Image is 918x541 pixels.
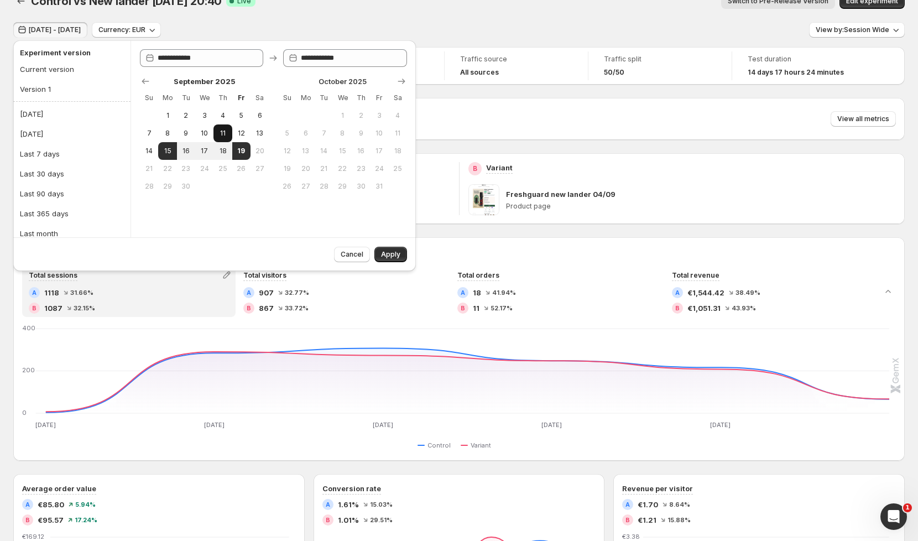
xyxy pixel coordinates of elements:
[319,93,328,102] span: Tu
[232,160,251,178] button: Friday September 26 2025
[374,129,384,138] span: 10
[177,89,195,107] th: Tuesday
[296,124,315,142] button: Monday October 6 2025
[352,160,370,178] button: Thursday October 23 2025
[338,499,359,510] span: 1.61%
[638,499,658,510] span: €1.70
[163,182,172,191] span: 29
[370,107,388,124] button: Friday October 3 2025
[38,514,64,526] span: €95.57
[622,483,693,494] h3: Revenue per visitor
[20,47,119,58] h2: Experiment version
[326,517,330,523] h2: B
[251,89,269,107] th: Saturday
[20,128,43,139] div: [DATE]
[251,124,269,142] button: Saturday September 13 2025
[461,289,465,296] h2: A
[20,228,58,239] div: Last month
[17,185,127,202] button: Last 90 days
[418,439,455,452] button: Control
[177,160,195,178] button: Tuesday September 23 2025
[259,287,274,298] span: 907
[278,178,296,195] button: Sunday October 26 2025
[247,289,251,296] h2: A
[247,305,251,311] h2: B
[255,93,264,102] span: Sa
[816,25,889,34] span: View by: Session Wide
[213,124,232,142] button: Thursday September 11 2025
[669,501,690,508] span: 8.64 %
[604,55,716,64] span: Traffic split
[315,124,333,142] button: Tuesday October 7 2025
[687,303,721,314] span: €1,051.31
[20,208,69,219] div: Last 365 days
[278,124,296,142] button: Sunday October 5 2025
[638,514,656,526] span: €1.21
[460,54,572,78] a: Traffic sourceAll sources
[200,129,209,138] span: 10
[492,289,516,296] span: 41.94 %
[356,147,366,155] span: 16
[22,533,44,540] text: €169.12
[144,93,154,102] span: Su
[374,247,407,262] button: Apply
[251,107,269,124] button: Saturday September 6 2025
[213,160,232,178] button: Thursday September 25 2025
[903,503,912,512] span: 1
[278,160,296,178] button: Sunday October 19 2025
[200,93,209,102] span: We
[200,147,209,155] span: 17
[158,107,176,124] button: Monday September 1 2025
[278,142,296,160] button: Sunday October 12 2025
[163,111,172,120] span: 1
[315,89,333,107] th: Tuesday
[255,111,264,120] span: 6
[285,305,309,311] span: 33.72 %
[356,164,366,173] span: 23
[296,142,315,160] button: Monday October 13 2025
[374,93,384,102] span: Fr
[144,129,154,138] span: 7
[491,305,513,311] span: 52.17 %
[181,164,191,173] span: 23
[92,22,161,38] button: Currency: EUR
[195,160,213,178] button: Wednesday September 24 2025
[333,89,352,107] th: Wednesday
[29,25,81,34] span: [DATE] - [DATE]
[374,164,384,173] span: 24
[675,305,680,311] h2: B
[381,250,400,259] span: Apply
[22,246,896,257] h2: Performance over time
[232,124,251,142] button: Friday September 12 2025
[338,93,347,102] span: We
[200,111,209,120] span: 3
[352,142,370,160] button: Thursday October 16 2025
[461,305,465,311] h2: B
[17,225,127,242] button: Last month
[460,55,572,64] span: Traffic source
[370,142,388,160] button: Friday October 17 2025
[473,164,477,173] h2: B
[333,124,352,142] button: Wednesday October 8 2025
[158,142,176,160] button: Start of range Monday September 15 2025
[389,160,407,178] button: Saturday October 25 2025
[177,178,195,195] button: Tuesday September 30 2025
[158,178,176,195] button: Monday September 29 2025
[140,178,158,195] button: Sunday September 28 2025
[370,160,388,178] button: Friday October 24 2025
[17,145,127,163] button: Last 7 days
[352,124,370,142] button: Thursday October 9 2025
[38,499,64,510] span: €85.80
[20,168,64,179] div: Last 30 days
[461,439,495,452] button: Variant
[282,182,291,191] span: 26
[296,89,315,107] th: Monday
[338,164,347,173] span: 22
[22,366,35,374] text: 200
[13,22,87,38] button: [DATE] - [DATE]
[32,289,36,296] h2: A
[17,60,123,78] button: Current version
[232,107,251,124] button: Friday September 5 2025
[251,160,269,178] button: Saturday September 27 2025
[373,421,393,429] text: [DATE]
